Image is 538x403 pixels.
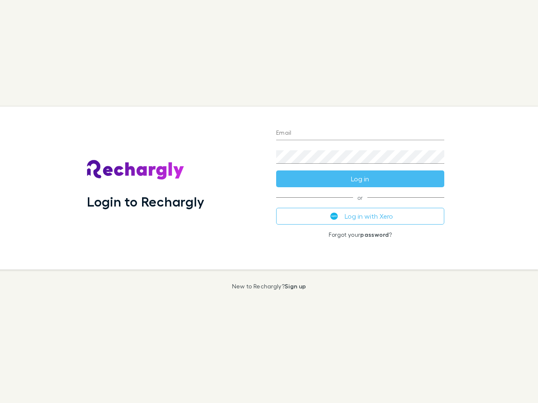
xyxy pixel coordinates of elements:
a: password [360,231,389,238]
button: Log in with Xero [276,208,444,225]
img: Xero's logo [330,212,338,220]
span: or [276,197,444,198]
p: New to Rechargly? [232,283,306,290]
img: Rechargly's Logo [87,160,185,180]
h1: Login to Rechargly [87,194,204,209]
button: Log in [276,170,444,187]
p: Forgot your ? [276,231,444,238]
a: Sign up [285,283,306,290]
